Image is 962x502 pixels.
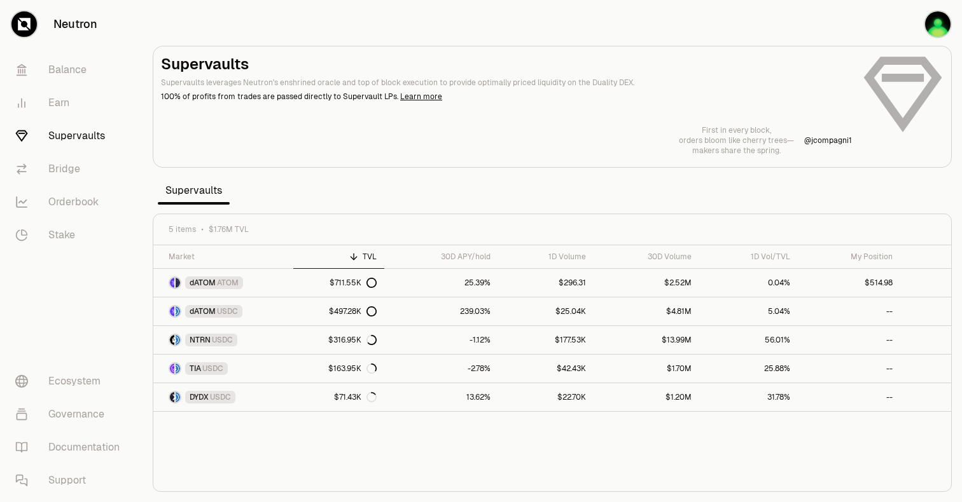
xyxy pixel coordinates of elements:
[384,297,498,325] a: 239.03%
[158,178,230,203] span: Supervaults
[384,355,498,383] a: -2.78%
[699,355,798,383] a: 25.88%
[594,297,699,325] a: $4.81M
[594,326,699,354] a: $13.99M
[153,269,293,297] a: dATOM LogoATOM LogodATOMATOM
[161,54,852,74] h2: Supervaults
[176,363,180,374] img: USDC Logo
[5,53,137,86] a: Balance
[293,355,385,383] a: $163.95K
[153,326,293,354] a: NTRN LogoUSDC LogoNTRNUSDC
[798,326,900,354] a: --
[679,125,794,135] p: First in every block,
[329,306,377,316] div: $497.28K
[301,252,377,262] div: TVL
[328,363,377,374] div: $163.95K
[161,77,852,88] p: Supervaults leverages Neutron's enshrined oracle and top of block execution to provide optimally ...
[804,135,852,146] a: @jcompagni1
[293,297,385,325] a: $497.28K
[217,278,239,288] span: ATOM
[594,383,699,411] a: $1.20M
[601,252,691,262] div: 30D Volume
[190,363,201,374] span: TIA
[498,297,594,325] a: $25.04K
[679,146,794,156] p: makers share the spring.
[176,392,180,402] img: USDC Logo
[190,306,216,316] span: dATOM
[169,252,286,262] div: Market
[176,278,180,288] img: ATOM Logo
[384,269,498,297] a: 25.39%
[384,326,498,354] a: -1.12%
[169,224,196,234] span: 5 items
[330,278,377,288] div: $711.55K
[498,355,594,383] a: $42.43K
[176,306,180,316] img: USDC Logo
[190,392,209,402] span: DYDX
[699,269,798,297] a: 0.04%
[210,392,231,402] span: USDC
[170,392,174,402] img: DYDX Logo
[212,335,233,345] span: USDC
[170,306,174,316] img: dATOM Logo
[506,252,587,262] div: 1D Volume
[707,252,790,262] div: 1D Vol/TVL
[798,269,900,297] a: $514.98
[161,91,852,102] p: 100% of profits from trades are passed directly to Supervault LPs.
[798,383,900,411] a: --
[925,11,951,37] img: Blue Ledger
[679,135,794,146] p: orders bloom like cherry trees—
[498,326,594,354] a: $177.53K
[5,153,137,186] a: Bridge
[153,297,293,325] a: dATOM LogoUSDC LogodATOMUSDC
[5,219,137,252] a: Stake
[202,363,223,374] span: USDC
[5,86,137,119] a: Earn
[5,398,137,431] a: Governance
[293,383,385,411] a: $71.43K
[176,335,180,345] img: USDC Logo
[209,224,249,234] span: $1.76M TVL
[679,125,794,156] a: First in every block,orders bloom like cherry trees—makers share the spring.
[5,186,137,219] a: Orderbook
[594,355,699,383] a: $1.70M
[384,383,498,411] a: 13.62%
[328,335,377,345] div: $316.95K
[798,297,900,325] a: --
[170,278,174,288] img: dATOM Logo
[5,464,137,497] a: Support
[5,365,137,398] a: Ecosystem
[699,297,798,325] a: 5.04%
[170,335,174,345] img: NTRN Logo
[805,252,893,262] div: My Position
[699,326,798,354] a: 56.01%
[5,431,137,464] a: Documentation
[334,392,377,402] div: $71.43K
[170,363,174,374] img: TIA Logo
[498,269,594,297] a: $296.31
[217,306,238,316] span: USDC
[153,355,293,383] a: TIA LogoUSDC LogoTIAUSDC
[498,383,594,411] a: $22.70K
[798,355,900,383] a: --
[5,119,137,153] a: Supervaults
[699,383,798,411] a: 31.78%
[392,252,490,262] div: 30D APY/hold
[153,383,293,411] a: DYDX LogoUSDC LogoDYDXUSDC
[400,92,442,102] a: Learn more
[594,269,699,297] a: $2.52M
[804,135,852,146] p: @ jcompagni1
[190,278,216,288] span: dATOM
[293,326,385,354] a: $316.95K
[190,335,211,345] span: NTRN
[293,269,385,297] a: $711.55K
